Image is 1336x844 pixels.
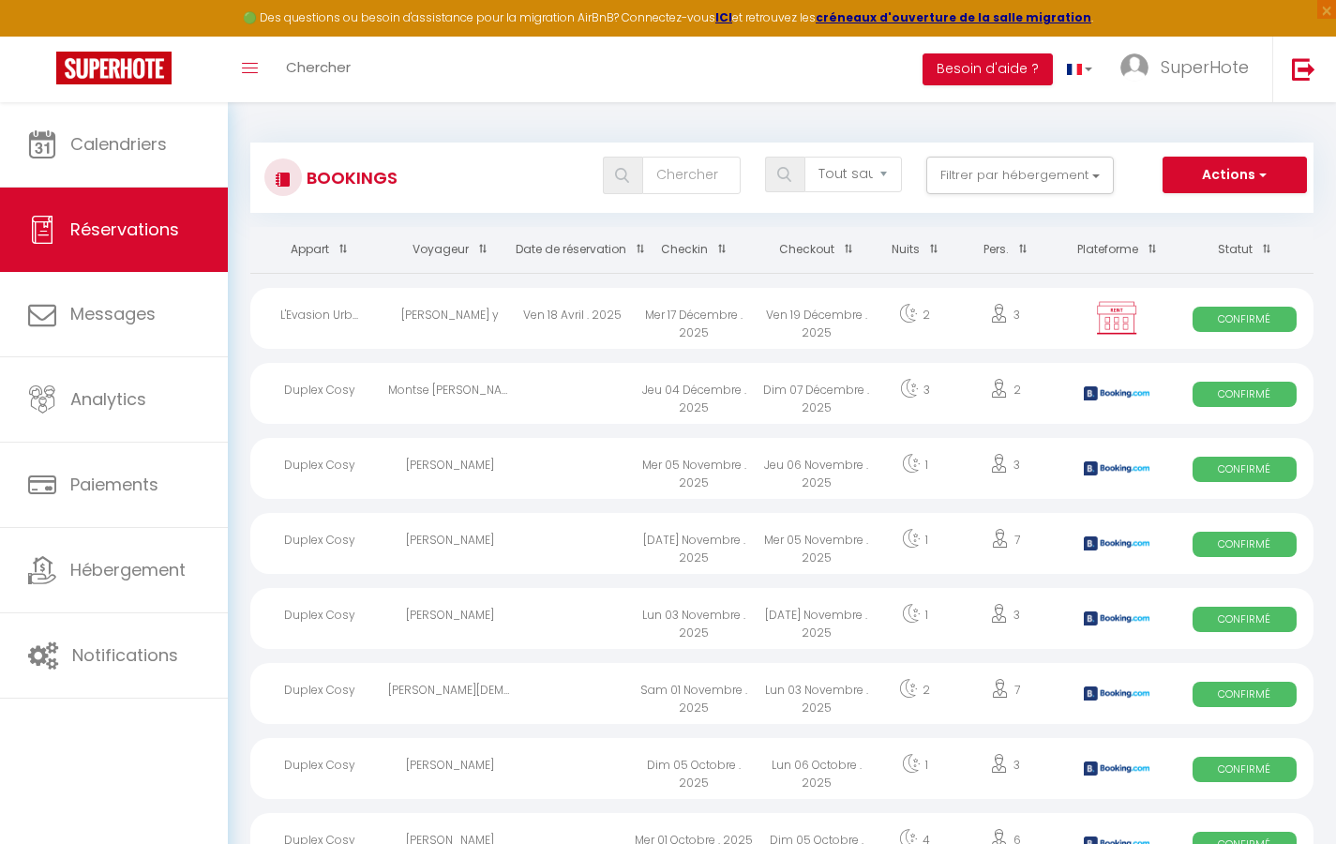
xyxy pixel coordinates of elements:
[923,53,1053,85] button: Besoin d'aide ?
[302,157,398,199] h3: Bookings
[1292,57,1315,81] img: logout
[70,302,156,325] span: Messages
[1163,157,1307,194] button: Actions
[70,132,167,156] span: Calendriers
[70,558,186,581] span: Hébergement
[926,157,1114,194] button: Filtrer par hébergement
[1058,227,1176,273] th: Sort by channel
[816,9,1091,25] a: créneaux d'ouverture de la salle migration
[1106,37,1272,102] a: ... SuperHote
[286,57,351,77] span: Chercher
[1161,55,1249,79] span: SuperHote
[715,9,732,25] a: ICI
[642,157,740,194] input: Chercher
[70,473,158,496] span: Paiements
[388,227,510,273] th: Sort by guest
[952,227,1058,273] th: Sort by people
[1120,53,1148,82] img: ...
[1176,227,1313,273] th: Sort by status
[70,387,146,411] span: Analytics
[272,37,365,102] a: Chercher
[70,218,179,241] span: Réservations
[756,227,878,273] th: Sort by checkout
[511,227,633,273] th: Sort by booking date
[15,8,71,64] button: Ouvrir le widget de chat LiveChat
[56,52,172,84] img: Super Booking
[633,227,755,273] th: Sort by checkin
[72,643,178,667] span: Notifications
[878,227,952,273] th: Sort by nights
[250,227,388,273] th: Sort by rentals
